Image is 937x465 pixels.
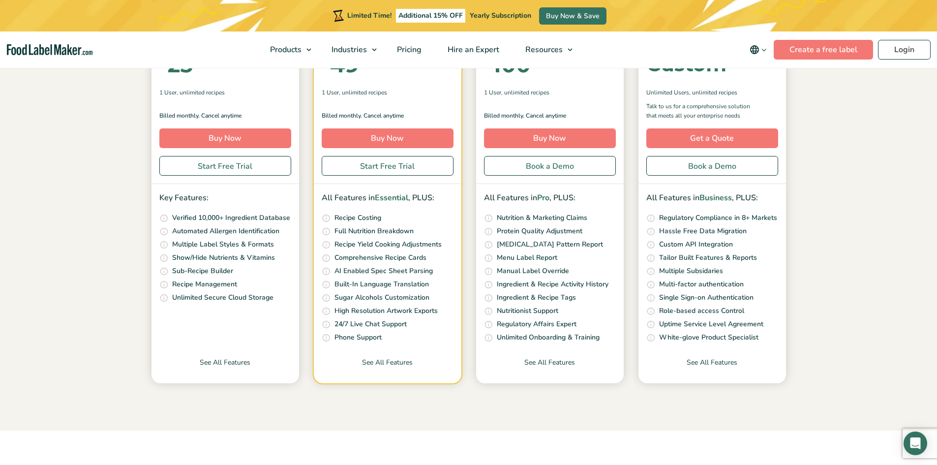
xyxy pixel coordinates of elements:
a: See All Features [476,357,624,383]
p: Verified 10,000+ Ingredient Database [172,213,290,223]
p: AI Enabled Spec Sheet Parsing [334,266,433,277]
p: Single Sign-on Authentication [659,292,754,303]
p: Automated Allergen Identification [172,226,279,237]
a: Products [257,31,316,68]
a: Industries [319,31,382,68]
p: Sugar Alcohols Customization [334,292,429,303]
a: Get a Quote [646,128,778,148]
p: Show/Hide Nutrients & Vitamins [172,252,275,263]
p: Role-based access Control [659,306,744,316]
p: Sub-Recipe Builder [172,266,233,277]
p: Multiple Subsidaries [659,266,723,277]
span: Pricing [394,44,423,55]
span: , Unlimited Recipes [339,88,387,97]
span: Pro [537,192,549,203]
span: Yearly Subscription [470,11,531,20]
div: 49 [322,54,359,75]
span: 1 User [322,88,339,97]
a: Start Free Trial [322,156,453,176]
span: 1 User [159,88,177,97]
a: Buy Now [484,128,616,148]
span: Industries [329,44,368,55]
span: Essential [375,192,408,203]
p: Unlimited Secure Cloud Storage [172,292,273,303]
p: Hassle Free Data Migration [659,226,747,237]
p: Billed monthly. Cancel anytime [322,111,453,121]
p: Billed monthly. Cancel anytime [159,111,291,121]
p: All Features in , PLUS: [646,192,778,205]
a: Book a Demo [484,156,616,176]
a: See All Features [151,357,299,383]
p: White-glove Product Specialist [659,332,758,343]
div: Custom [646,55,726,74]
p: Full Nutrition Breakdown [334,226,414,237]
p: Recipe Costing [334,213,381,223]
p: Recipe Management [172,279,237,290]
span: Unlimited Users [646,88,689,97]
p: Nutrition & Marketing Claims [497,213,587,223]
span: Additional 15% OFF [396,9,465,23]
span: Hire an Expert [445,44,500,55]
span: Products [267,44,302,55]
div: Open Intercom Messenger [904,432,927,455]
a: Login [878,40,931,60]
a: Hire an Expert [435,31,510,68]
p: Unlimited Onboarding & Training [497,332,600,343]
p: Billed monthly. Cancel anytime [484,111,616,121]
p: 24/7 Live Chat Support [334,319,407,330]
p: Regulatory Compliance in 8+ Markets [659,213,777,223]
span: , Unlimited Recipes [501,88,549,97]
span: Business [699,192,732,203]
p: [MEDICAL_DATA] Pattern Report [497,239,603,250]
a: Resources [513,31,577,68]
p: Ingredient & Recipe Activity History [497,279,608,290]
p: Manual Label Override [497,266,569,277]
p: Regulatory Affairs Expert [497,319,576,330]
p: All Features in , PLUS: [484,192,616,205]
p: Key Features: [159,192,291,205]
p: All Features in , PLUS: [322,192,453,205]
span: Limited Time! [347,11,392,20]
span: Resources [522,44,564,55]
p: Nutritionist Support [497,306,558,316]
a: Book a Demo [646,156,778,176]
p: Multiple Label Styles & Formats [172,239,274,250]
p: Phone Support [334,332,382,343]
p: Protein Quality Adjustment [497,226,582,237]
p: Multi-factor authentication [659,279,744,290]
p: Talk to us for a comprehensive solution that meets all your enterprise needs [646,102,759,121]
p: Ingredient & Recipe Tags [497,292,576,303]
p: Menu Label Report [497,252,557,263]
p: Built-In Language Translation [334,279,429,290]
a: Buy Now & Save [539,7,606,25]
p: Recipe Yield Cooking Adjustments [334,239,442,250]
p: High Resolution Artwork Exports [334,306,438,316]
p: Comprehensive Recipe Cards [334,252,426,263]
span: 1 User [484,88,501,97]
p: Uptime Service Level Agreement [659,319,763,330]
span: , Unlimited Recipes [177,88,225,97]
a: Buy Now [159,128,291,148]
div: 25 [159,54,193,75]
a: Start Free Trial [159,156,291,176]
span: , Unlimited Recipes [689,88,737,97]
a: Create a free label [774,40,873,60]
a: See All Features [638,357,786,383]
p: Custom API Integration [659,239,733,250]
p: Tailor Built Features & Reports [659,252,757,263]
a: Buy Now [322,128,453,148]
div: 100 [484,54,531,75]
a: See All Features [314,357,461,383]
a: Pricing [384,31,432,68]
